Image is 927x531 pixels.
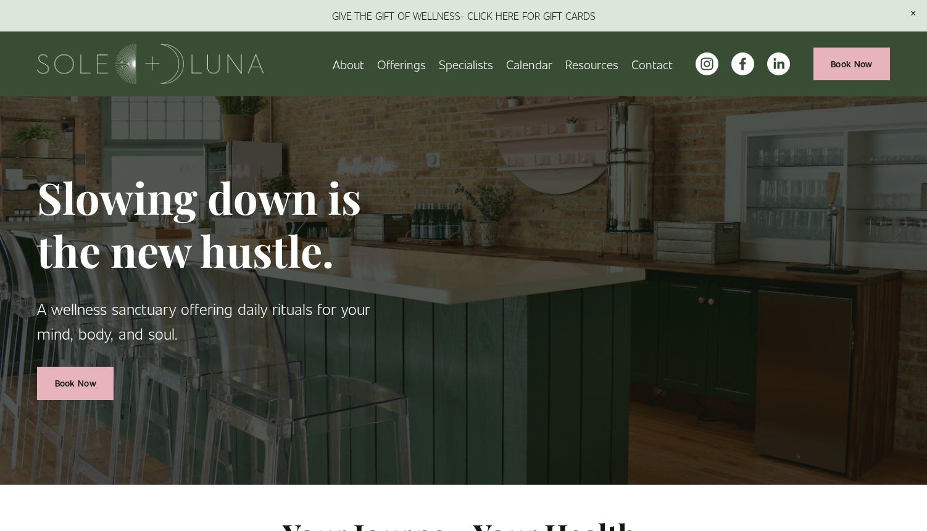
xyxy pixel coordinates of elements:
p: A wellness sanctuary offering daily rituals for your mind, body, and soul. [37,296,389,346]
span: Resources [565,54,618,73]
a: Specialists [439,53,493,75]
a: Calendar [506,53,552,75]
a: About [333,53,364,75]
a: instagram-unauth [696,52,718,75]
a: LinkedIn [767,52,790,75]
img: Sole + Luna [37,44,264,84]
a: folder dropdown [565,53,618,75]
a: Contact [631,53,673,75]
a: Book Now [37,367,114,399]
a: folder dropdown [377,53,426,75]
span: Offerings [377,54,426,73]
a: Book Now [813,48,890,80]
h1: Slowing down is the new hustle. [37,170,389,277]
a: facebook-unauth [731,52,754,75]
